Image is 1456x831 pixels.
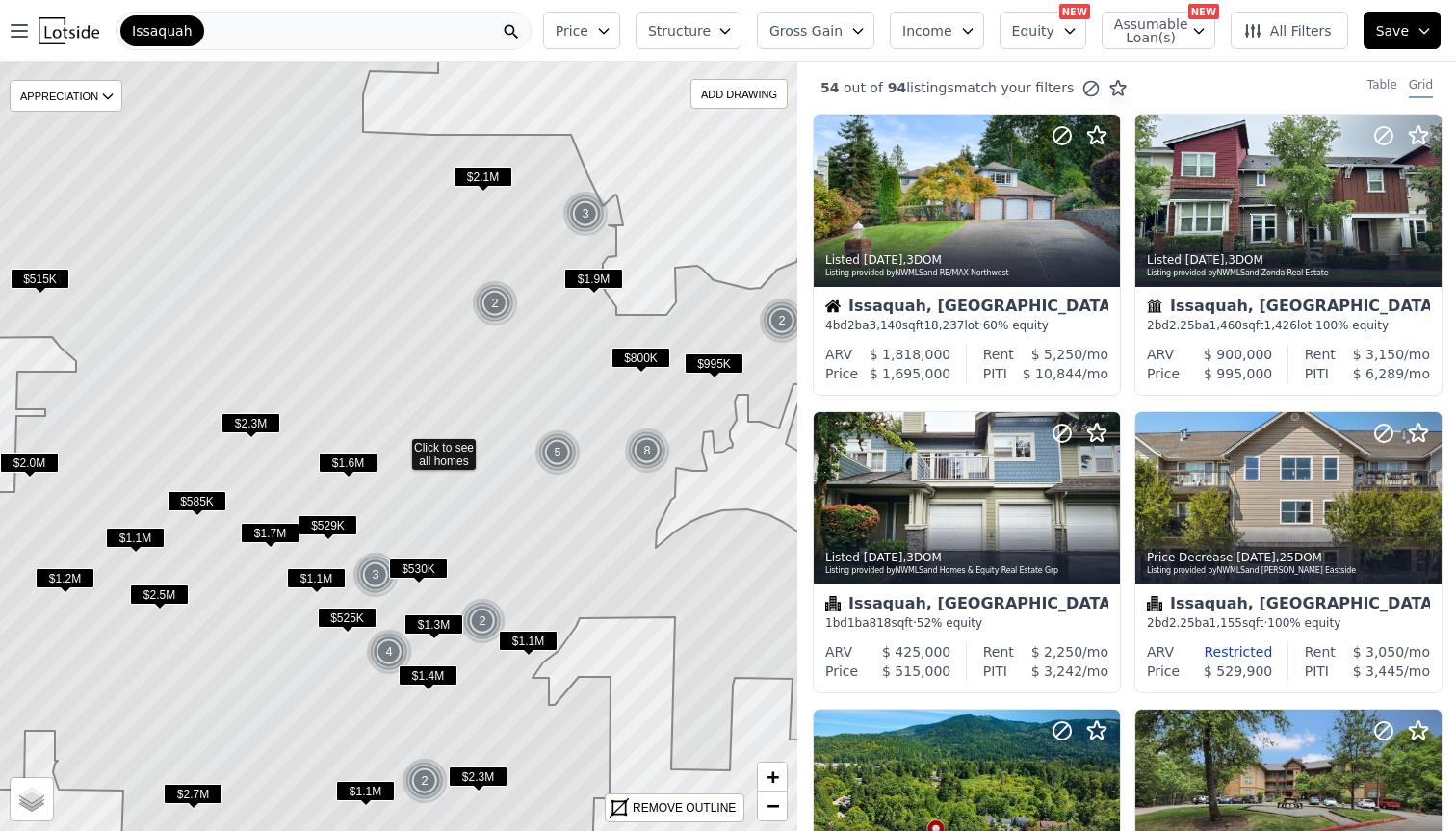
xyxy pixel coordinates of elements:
[221,413,280,441] div: $2.3M
[132,21,193,40] span: Issaquah
[1353,347,1404,362] span: $ 3,150
[825,596,1108,615] div: Issaquah, [GEOGRAPHIC_DATA]
[923,319,964,332] span: 18,237
[318,608,377,636] div: $525K
[318,608,377,628] span: $525K
[399,665,457,686] span: $1.4M
[870,319,902,332] span: 3,140
[221,413,280,433] span: $2.3M
[399,665,457,693] div: $1.4M
[36,568,94,596] div: $1.2M
[1031,347,1082,362] span: $ 5,250
[404,614,463,635] span: $1.3M
[472,280,519,326] img: g1.png
[825,662,858,681] div: Price
[624,428,670,474] div: 8
[611,348,670,376] div: $800K
[1336,345,1430,364] div: /mo
[1147,550,1432,565] div: Price Decrease , 25 DOM
[130,584,189,612] div: $2.5M
[1305,364,1329,383] div: PITI
[1353,644,1404,660] span: $ 3,050
[336,781,395,801] span: $1.1M
[534,429,582,476] img: g1.png
[499,631,558,659] div: $1.1M
[624,428,671,474] img: g1.png
[1014,642,1108,662] div: /mo
[1023,366,1082,381] span: $ 10,844
[499,631,558,651] span: $1.1M
[564,269,623,297] div: $1.9M
[1376,21,1409,40] span: Save
[1367,77,1397,98] div: Table
[287,568,346,596] div: $1.1M
[164,784,222,812] div: $2.7M
[825,299,1108,318] div: Issaquah, [GEOGRAPHIC_DATA]
[1147,662,1180,681] div: Price
[1102,12,1215,49] button: Assumable Loan(s)
[864,253,903,267] time: 2025-08-15 21:15
[366,629,412,675] div: 4
[1147,252,1432,268] div: Listed , 3 DOM
[1264,319,1297,332] span: 1,426
[562,191,609,237] div: 3
[1134,114,1441,396] a: Listed [DATE],3DOMListing provided byNWMLSand Zonda Real EstateTownhouseIssaquah, [GEOGRAPHIC_DAT...
[636,12,741,49] button: Structure
[902,21,952,40] span: Income
[890,12,984,49] button: Income
[870,347,951,362] span: $ 1,818,000
[758,763,787,792] a: Zoom in
[1134,411,1441,693] a: Price Decrease [DATE],25DOMListing provided byNWMLSand [PERSON_NAME] EastsideCondominiumIssaquah,...
[1236,551,1276,564] time: 2025-08-15 18:56
[797,78,1128,98] div: out of listings
[611,348,670,368] span: $800K
[813,114,1119,396] a: Listed [DATE],3DOMListing provided byNWMLSand RE/MAX NorthwestHouseIssaquah, [GEOGRAPHIC_DATA]4bd...
[1353,366,1404,381] span: $ 6,289
[130,584,189,605] span: $2.5M
[1305,642,1336,662] div: Rent
[1147,565,1432,577] div: Listing provided by NWMLS and [PERSON_NAME] Eastside
[449,766,507,794] div: $2.3M
[36,568,94,588] span: $1.2M
[299,515,357,535] span: $529K
[1147,596,1430,615] div: Issaquah, [GEOGRAPHIC_DATA]
[983,345,1014,364] div: Rent
[1031,644,1082,660] span: $ 2,250
[870,366,951,381] span: $ 1,695,000
[1014,345,1108,364] div: /mo
[1231,12,1348,49] button: All Filters
[1147,345,1174,364] div: ARV
[454,167,512,187] span: $2.1M
[1114,17,1176,44] span: Assumable Loan(s)
[769,21,843,40] span: Gross Gain
[1336,642,1430,662] div: /mo
[825,364,858,383] div: Price
[691,80,787,108] div: ADD DRAWING
[1000,12,1086,49] button: Equity
[767,765,779,789] span: +
[241,523,299,551] div: $1.7M
[402,758,449,804] img: g1.png
[825,299,841,314] img: House
[1147,299,1162,314] img: Townhouse
[825,615,1108,631] div: 1 bd 1 ba sqft · 52% equity
[1329,662,1430,681] div: /mo
[983,642,1014,662] div: Rent
[767,793,779,818] span: −
[1012,21,1054,40] span: Equity
[1007,364,1108,383] div: /mo
[319,453,377,480] div: $1.6M
[564,269,623,289] span: $1.9M
[820,80,839,95] span: 54
[825,596,841,611] img: Condominium
[1329,364,1430,383] div: /mo
[1204,347,1272,362] span: $ 900,000
[1174,642,1272,662] div: Restricted
[757,12,874,49] button: Gross Gain
[685,353,743,381] div: $995K
[404,614,463,642] div: $1.3M
[459,598,506,644] div: 2
[954,78,1075,97] span: match your filters
[759,298,805,344] div: 2
[825,318,1108,333] div: 4 bd 2 ba sqft lot · 60% equity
